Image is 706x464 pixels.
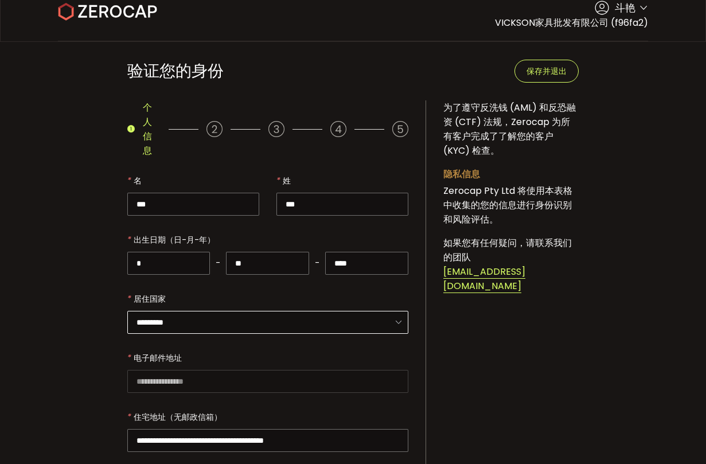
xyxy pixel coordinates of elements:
font: [EMAIL_ADDRESS][DOMAIN_NAME] [443,265,525,293]
font: VICKSON家具批发有限公司 (f96fa2) [495,16,648,29]
iframe: 聊天小部件 [570,340,706,464]
font: - [315,257,319,268]
font: - [216,257,220,268]
font: 验证您的身份 [127,60,224,82]
font: 隐私信息 [443,167,480,181]
font: 如果您有任何疑问，请联系我们的团队 [443,236,572,264]
font: 斗艳 [615,1,635,15]
button: 保存并退出 [514,60,579,83]
div: 聊天小工具 [570,340,706,464]
font: Zerocap Pty Ltd 将使用本表格中收集的您的信息进行身份识别和风险评估。 [443,184,572,226]
font: 保存并退出 [526,67,567,76]
font: 个人信息 [143,101,152,157]
font: 为了遵守反洗钱 (AML) 和反恐融资 (CTF) 法规，Zerocap 为所有客户完成了了解您的客户 (KYC) 检查。 [443,101,576,157]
